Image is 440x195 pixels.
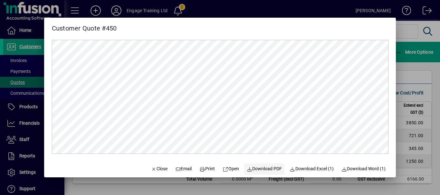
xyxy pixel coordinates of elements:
span: Download PDF [247,165,282,172]
button: Download Word (1) [339,163,388,175]
button: Download Excel (1) [287,163,336,175]
span: Close [151,165,167,172]
a: Open [220,163,242,175]
button: Print [197,163,217,175]
span: Open [223,165,239,172]
h2: Customer Quote #450 [44,18,125,33]
button: Email [173,163,195,175]
button: Close [148,163,170,175]
a: Download PDF [244,163,285,175]
span: Print [200,165,215,172]
span: Email [175,165,192,172]
span: Download Word (1) [341,165,386,172]
span: Download Excel (1) [290,165,334,172]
